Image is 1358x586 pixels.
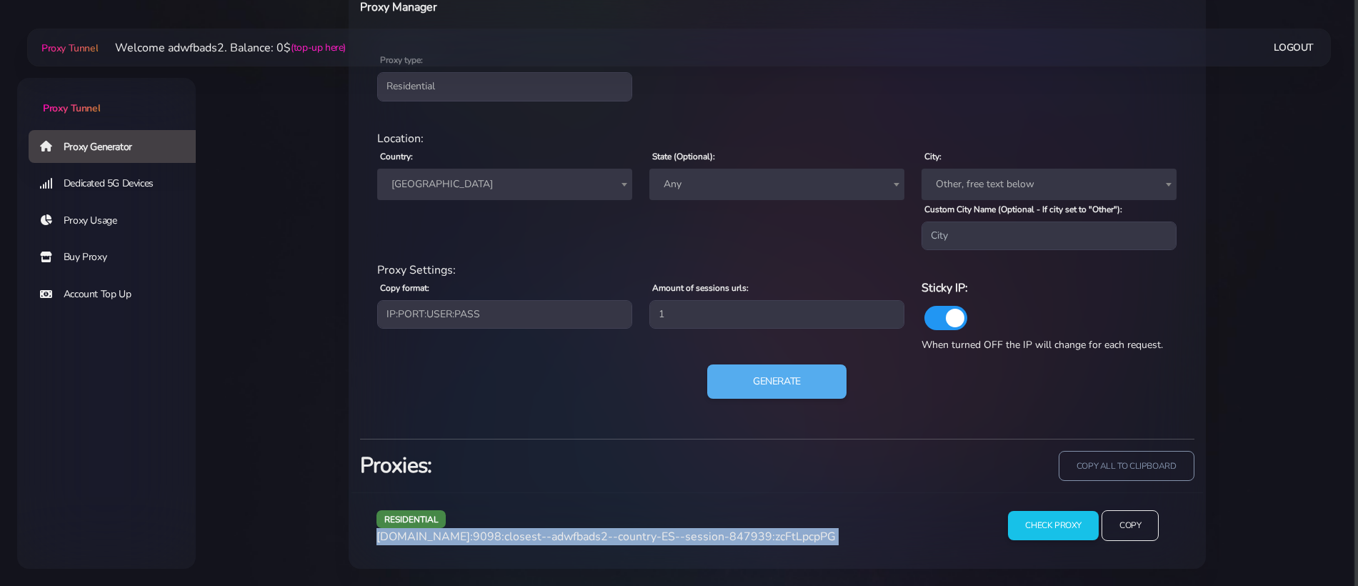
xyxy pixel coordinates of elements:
[652,282,749,294] label: Amount of sessions urls:
[369,262,1186,279] div: Proxy Settings:
[930,174,1168,194] span: Other, free text below
[29,167,207,200] a: Dedicated 5G Devices
[29,278,207,311] a: Account Top Up
[922,279,1177,297] h6: Sticky IP:
[924,150,942,163] label: City:
[29,204,207,237] a: Proxy Usage
[1289,517,1340,568] iframe: Webchat Widget
[376,529,836,545] span: [DOMAIN_NAME]:9098:closest--adwfbads2--country-ES--session-847939:zcFtLpcpPG
[922,222,1177,250] input: City
[291,40,346,55] a: (top-up here)
[29,241,207,274] a: Buy Proxy
[43,101,100,115] span: Proxy Tunnel
[1274,34,1314,61] a: Logout
[39,36,98,59] a: Proxy Tunnel
[360,451,769,480] h3: Proxies:
[649,169,904,200] span: Any
[922,169,1177,200] span: Other, free text below
[922,338,1163,352] span: When turned OFF the IP will change for each request.
[98,39,346,56] li: Welcome adwfbads2. Balance: 0$
[41,41,98,55] span: Proxy Tunnel
[380,282,429,294] label: Copy format:
[29,130,207,163] a: Proxy Generator
[707,364,847,399] button: Generate
[369,130,1186,147] div: Location:
[658,174,896,194] span: Any
[380,150,413,163] label: Country:
[924,203,1122,216] label: Custom City Name (Optional - If city set to "Other"):
[652,150,715,163] label: State (Optional):
[1102,510,1159,541] input: Copy
[1008,511,1099,540] input: Check Proxy
[1059,451,1194,482] input: copy all to clipboard
[376,510,446,528] span: residential
[386,174,624,194] span: Spain
[377,169,632,200] span: Spain
[17,78,196,116] a: Proxy Tunnel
